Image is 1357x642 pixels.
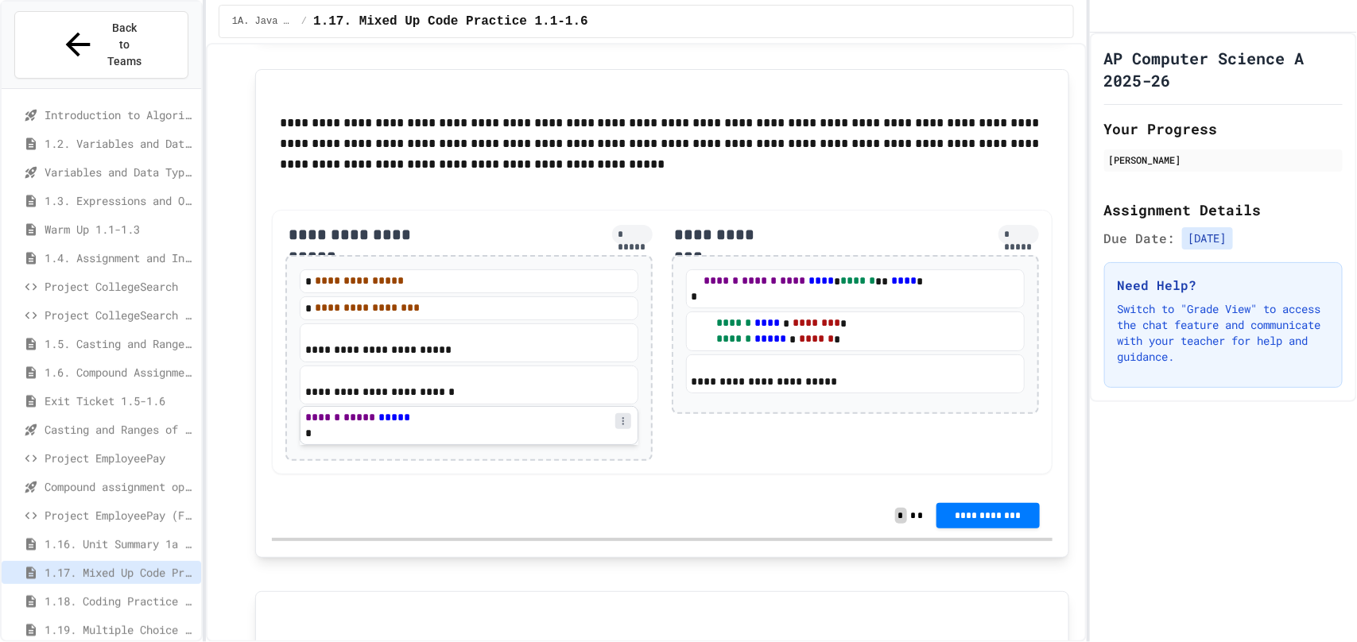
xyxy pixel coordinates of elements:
span: 1.19. Multiple Choice Exercises for Unit 1a (1.1-1.6) [45,621,195,638]
span: 1.18. Coding Practice 1a (1.1-1.6) [45,593,195,609]
span: 1.2. Variables and Data Types [45,135,195,152]
h3: Need Help? [1118,276,1329,295]
span: 1.17. Mixed Up Code Practice 1.1-1.6 [45,564,195,581]
span: 1.17. Mixed Up Code Practice 1.1-1.6 [313,12,588,31]
span: Exit Ticket 1.5-1.6 [45,393,195,409]
p: Switch to "Grade View" to access the chat feature and communicate with your teacher for help and ... [1118,301,1329,365]
span: [DATE] [1182,227,1233,249]
div: [PERSON_NAME] [1109,153,1338,167]
span: Compound assignment operators - Quiz [45,478,195,495]
h1: AP Computer Science A 2025-26 [1104,47,1343,91]
span: 1.5. Casting and Ranges of Values [45,335,195,352]
span: Warm Up 1.1-1.3 [45,221,195,238]
span: Project EmployeePay [45,450,195,466]
button: Back to Teams [14,11,188,79]
h2: Your Progress [1104,118,1343,140]
span: 1.3. Expressions and Output [45,192,195,209]
span: Variables and Data Types - Quiz [45,164,195,180]
span: Casting and Ranges of variables - Quiz [45,421,195,438]
span: / [301,15,307,28]
span: 1A. Java Basics [232,15,295,28]
span: Project CollegeSearch (File Input) [45,307,195,323]
span: 1.16. Unit Summary 1a (1.1-1.6) [45,536,195,552]
span: 1.4. Assignment and Input [45,249,195,266]
span: Introduction to Algorithms, Programming, and Compilers [45,106,195,123]
span: Due Date: [1104,229,1176,248]
span: Project CollegeSearch [45,278,195,295]
span: Project EmployeePay (File Input) [45,507,195,524]
span: 1.6. Compound Assignment Operators [45,364,195,381]
h2: Assignment Details [1104,199,1343,221]
span: Back to Teams [106,20,143,70]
